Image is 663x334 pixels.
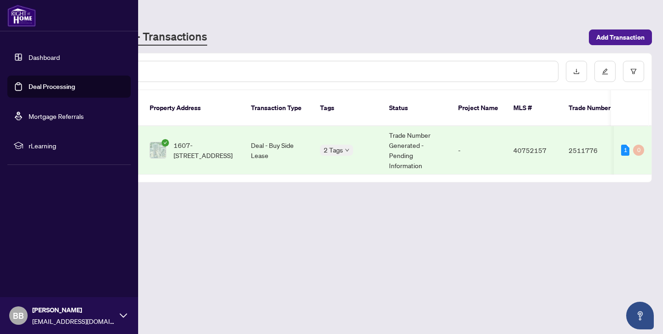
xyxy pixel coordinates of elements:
th: Status [382,90,451,126]
span: down [345,148,349,152]
th: MLS # [506,90,561,126]
span: check-circle [162,139,169,146]
button: filter [623,61,644,82]
a: Deal Processing [29,82,75,91]
span: download [573,68,580,75]
span: 1607-[STREET_ADDRESS] [174,140,236,160]
td: 2511776 [561,126,626,175]
button: edit [594,61,616,82]
td: Trade Number Generated - Pending Information [382,126,451,175]
th: Trade Number [561,90,626,126]
th: Project Name [451,90,506,126]
div: 1 [621,145,629,156]
span: rLearning [29,141,124,151]
span: filter [630,68,637,75]
img: logo [7,5,36,27]
img: thumbnail-img [150,142,166,158]
span: 2 Tags [324,145,343,155]
span: BB [13,309,24,322]
span: [PERSON_NAME] [32,305,115,315]
button: Open asap [626,302,654,329]
th: Tags [313,90,382,126]
td: - [451,126,506,175]
span: [EMAIL_ADDRESS][DOMAIN_NAME] [32,316,115,326]
th: Property Address [142,90,244,126]
button: download [566,61,587,82]
a: Dashboard [29,53,60,61]
div: 0 [633,145,644,156]
td: Deal - Buy Side Lease [244,126,313,175]
span: Add Transaction [596,30,645,45]
th: Transaction Type [244,90,313,126]
span: edit [602,68,608,75]
span: 40752157 [513,146,547,154]
a: Mortgage Referrals [29,112,84,120]
button: Add Transaction [589,29,652,45]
